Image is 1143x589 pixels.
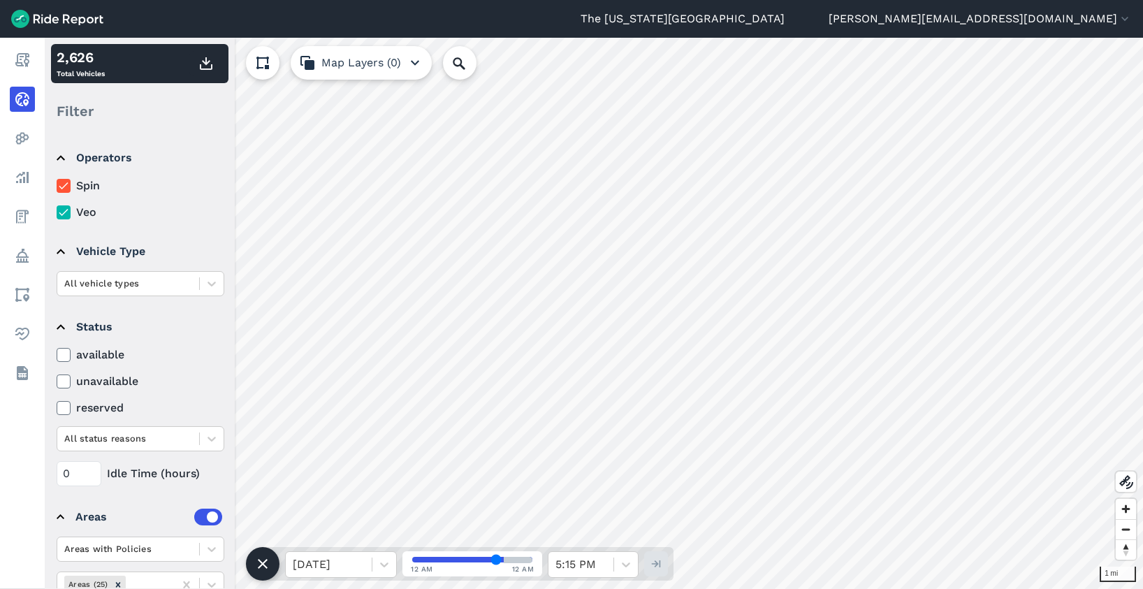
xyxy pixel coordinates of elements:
[45,38,1143,589] canvas: Map
[51,89,228,133] div: Filter
[57,373,224,390] label: unavailable
[10,243,35,268] a: Policy
[291,46,432,80] button: Map Layers (0)
[57,497,222,537] summary: Areas
[11,10,103,28] img: Ride Report
[57,232,222,271] summary: Vehicle Type
[10,282,35,307] a: Areas
[1116,499,1136,519] button: Zoom in
[10,48,35,73] a: Report
[411,564,433,574] span: 12 AM
[57,461,224,486] div: Idle Time (hours)
[1116,519,1136,539] button: Zoom out
[1116,539,1136,560] button: Reset bearing to north
[57,347,224,363] label: available
[57,400,224,416] label: reserved
[57,177,224,194] label: Spin
[829,10,1132,27] button: [PERSON_NAME][EMAIL_ADDRESS][DOMAIN_NAME]
[512,564,534,574] span: 12 AM
[57,204,224,221] label: Veo
[57,47,105,68] div: 2,626
[581,10,785,27] a: The [US_STATE][GEOGRAPHIC_DATA]
[10,87,35,112] a: Realtime
[10,204,35,229] a: Fees
[10,126,35,151] a: Heatmaps
[57,307,222,347] summary: Status
[10,165,35,190] a: Analyze
[10,361,35,386] a: Datasets
[1100,567,1136,582] div: 1 mi
[443,46,499,80] input: Search Location or Vehicles
[57,47,105,80] div: Total Vehicles
[10,321,35,347] a: Health
[57,138,222,177] summary: Operators
[75,509,222,525] div: Areas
